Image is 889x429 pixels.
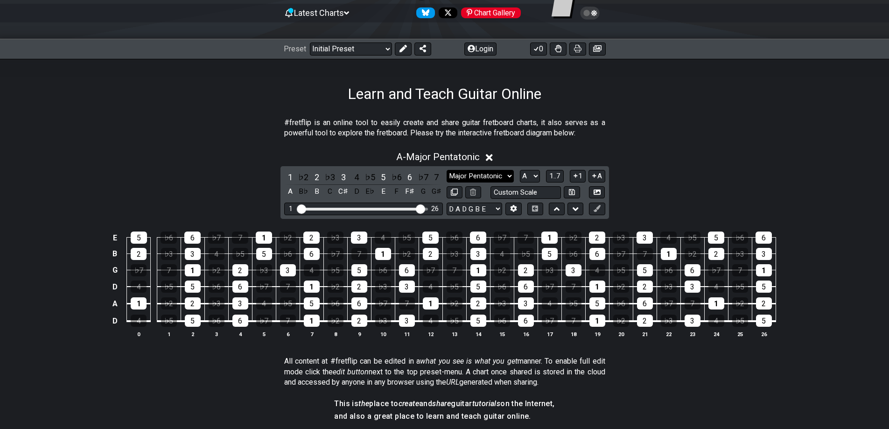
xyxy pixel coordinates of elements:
a: Follow #fretflip at Bluesky [413,7,435,18]
div: ♭5 [613,264,629,276]
div: 4 [304,264,320,276]
div: ♭2 [280,232,296,244]
h4: and also a great place to learn and teach guitar online. [334,411,554,422]
span: Latest Charts [294,8,344,18]
em: tutorials [472,399,501,408]
div: 1 [185,264,201,276]
div: ♭5 [399,232,415,244]
div: ♭2 [565,232,581,244]
p: All content at #fretflip can be edited in a manner. To enable full edit mode click the next to th... [284,356,605,387]
div: ♭5 [684,232,700,244]
div: 6 [470,232,486,244]
div: 6 [756,232,772,244]
th: 14 [466,329,490,339]
div: 1 [589,281,605,293]
div: ♭2 [328,281,343,293]
div: 7 [566,281,581,293]
div: toggle scale degree [391,171,403,183]
div: 5 [756,315,772,327]
button: Toggle horizontal chord view [527,203,543,215]
em: share [432,399,451,408]
select: Preset [310,42,392,56]
div: toggle pitch class [311,185,323,198]
div: ♭7 [256,315,272,327]
div: ♭5 [447,315,462,327]
th: 11 [395,329,419,339]
div: 7 [732,264,748,276]
div: 5 [304,297,320,309]
div: ♭7 [661,297,677,309]
div: 5 [470,281,486,293]
th: 20 [609,329,633,339]
div: 4 [131,315,147,327]
button: Create image [589,42,606,56]
button: Toggle Dexterity for all fretkits [550,42,567,56]
div: 4 [375,232,391,244]
button: A [588,170,605,183]
div: 6 [184,232,201,244]
div: ♭6 [661,264,677,276]
th: 0 [127,329,151,339]
div: 5 [708,232,724,244]
div: 26 [431,205,439,213]
div: 7 [280,281,296,293]
td: D [109,278,120,295]
div: ♭3 [161,248,177,260]
th: 24 [704,329,728,339]
div: ♭7 [131,264,147,276]
div: 2 [637,281,653,293]
div: ♭7 [542,281,558,293]
div: ♭2 [613,281,629,293]
div: ♭2 [399,248,415,260]
div: 4 [589,264,605,276]
div: ♭3 [256,264,272,276]
div: 5 [422,232,439,244]
div: ♭3 [732,248,748,260]
em: create [399,399,419,408]
div: ♭2 [685,248,700,260]
div: ♭7 [708,264,724,276]
div: 4 [708,281,724,293]
div: ♭7 [542,315,558,327]
div: ♭6 [209,315,224,327]
div: ♭6 [280,248,296,260]
div: ♭6 [328,297,343,309]
div: toggle scale degree [404,171,416,183]
div: ♭5 [732,315,748,327]
div: 6 [637,297,653,309]
span: A - Major Pentatonic [396,151,480,162]
div: 5 [589,297,605,309]
div: Chart Gallery [461,7,521,18]
div: ♭3 [494,297,510,309]
button: Move down [567,203,583,215]
div: toggle pitch class [337,185,350,198]
button: Delete [465,186,481,199]
th: 25 [728,329,752,339]
div: 4 [660,232,677,244]
div: ♭5 [280,297,296,309]
select: Tonic/Root [520,170,540,183]
div: ♭2 [613,315,629,327]
div: 7 [518,232,534,244]
div: 4 [209,248,224,260]
div: 5 [185,315,201,327]
th: 22 [657,329,680,339]
th: 21 [633,329,657,339]
div: ♭3 [375,281,391,293]
div: toggle scale degree [417,171,429,183]
div: 7 [351,248,367,260]
h1: Learn and Teach Guitar Online [348,85,541,103]
div: ♭6 [613,297,629,309]
div: ♭3 [661,315,677,327]
div: 6 [399,264,415,276]
div: 7 [161,264,177,276]
div: 5 [542,248,558,260]
td: B [109,246,120,262]
div: ♭5 [518,248,534,260]
div: ♭7 [494,232,510,244]
div: 1 [304,281,320,293]
div: 1 [661,248,677,260]
button: 1..7 [546,170,564,183]
div: ♭6 [494,281,510,293]
div: 3 [685,281,700,293]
